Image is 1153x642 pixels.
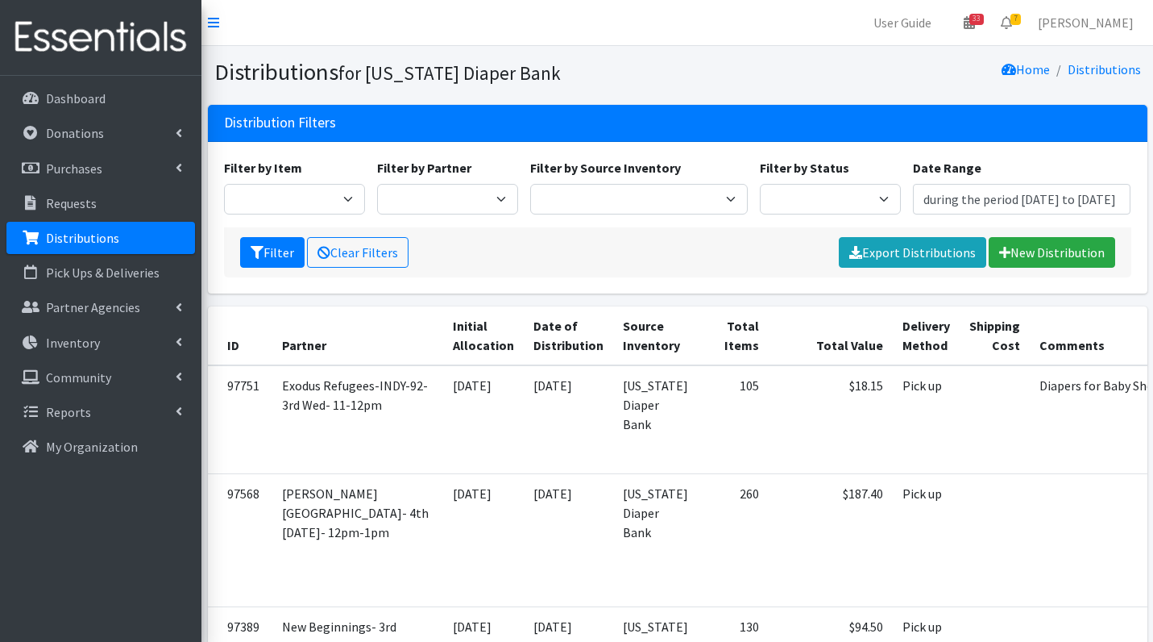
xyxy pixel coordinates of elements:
td: Pick up [893,473,960,607]
h3: Distribution Filters [224,115,336,131]
p: Dashboard [46,90,106,106]
td: [DATE] [524,365,613,474]
th: Shipping Cost [960,306,1030,365]
a: Clear Filters [307,237,409,268]
th: Initial Allocation [443,306,524,365]
p: Partner Agencies [46,299,140,315]
button: Filter [240,237,305,268]
a: Home [1002,61,1050,77]
p: My Organization [46,439,138,455]
a: Dashboard [6,82,195,115]
th: ID [208,306,272,365]
td: [US_STATE] Diaper Bank [613,365,698,474]
p: Donations [46,125,104,141]
a: Distributions [1068,61,1141,77]
a: Requests [6,187,195,219]
th: Delivery Method [893,306,960,365]
small: for [US_STATE] Diaper Bank [338,61,561,85]
th: Total Value [769,306,893,365]
a: Pick Ups & Deliveries [6,256,195,289]
a: Distributions [6,222,195,254]
p: Purchases [46,160,102,177]
td: Pick up [893,365,960,474]
p: Distributions [46,230,119,246]
a: [PERSON_NAME] [1025,6,1147,39]
th: Date of Distribution [524,306,613,365]
img: HumanEssentials [6,10,195,65]
a: User Guide [861,6,944,39]
td: $187.40 [769,473,893,607]
p: Reports [46,404,91,420]
td: [DATE] [443,365,524,474]
td: 97568 [208,473,272,607]
a: Inventory [6,327,195,359]
td: [DATE] [443,473,524,607]
p: Community [46,369,111,386]
a: Donations [6,117,195,149]
td: [US_STATE] Diaper Bank [613,473,698,607]
h1: Distributions [214,58,672,86]
td: [PERSON_NAME][GEOGRAPHIC_DATA]- 4th [DATE]- 12pm-1pm [272,473,443,607]
label: Filter by Status [760,158,849,177]
a: Community [6,361,195,394]
label: Filter by Source Inventory [530,158,681,177]
th: Total Items [698,306,769,365]
td: Exodus Refugees-INDY-92-3rd Wed- 11-12pm [272,365,443,474]
span: 7 [1010,14,1021,25]
p: Pick Ups & Deliveries [46,265,160,281]
a: Reports [6,396,195,428]
a: New Distribution [989,237,1115,268]
a: 7 [988,6,1025,39]
td: 260 [698,473,769,607]
label: Filter by Item [224,158,302,177]
td: 97751 [208,365,272,474]
td: $18.15 [769,365,893,474]
p: Requests [46,195,97,211]
a: 33 [951,6,988,39]
input: January 1, 2011 - December 31, 2011 [913,184,1130,215]
td: 105 [698,365,769,474]
label: Filter by Partner [377,158,471,177]
th: Source Inventory [613,306,698,365]
p: Inventory [46,335,100,351]
a: Export Distributions [839,237,986,268]
label: Date Range [913,158,981,177]
a: Purchases [6,152,195,185]
td: [DATE] [524,473,613,607]
th: Partner [272,306,443,365]
span: 33 [969,14,984,25]
a: My Organization [6,431,195,463]
a: Partner Agencies [6,291,195,323]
